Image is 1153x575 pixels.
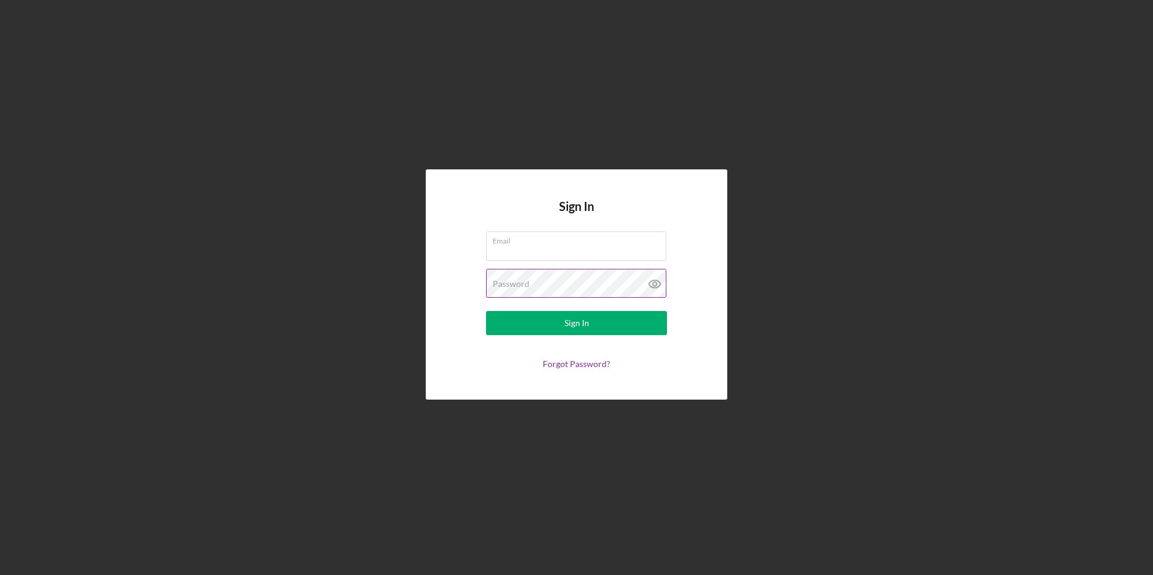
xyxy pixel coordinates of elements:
[493,232,666,245] label: Email
[559,200,594,231] h4: Sign In
[564,311,589,335] div: Sign In
[543,359,610,369] a: Forgot Password?
[486,311,667,335] button: Sign In
[493,279,529,289] label: Password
